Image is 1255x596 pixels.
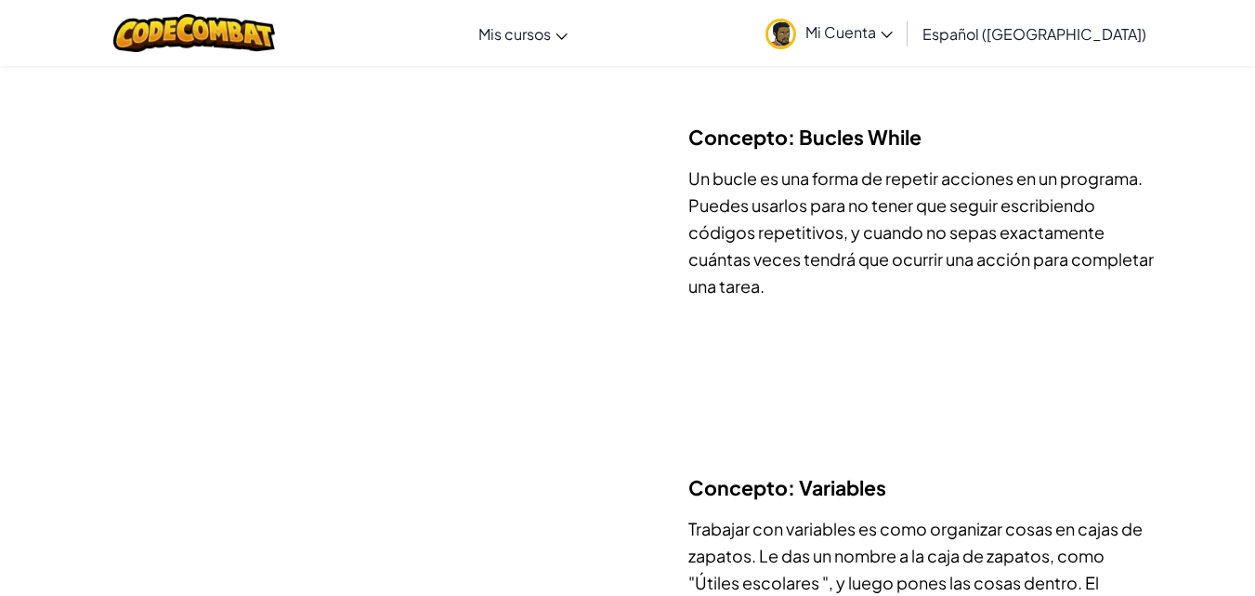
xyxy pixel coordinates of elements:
a: Mi Cuenta [756,4,902,62]
a: Español ([GEOGRAPHIC_DATA]) [913,8,1156,59]
a: Mis cursos [469,8,577,59]
span: Bucles While [799,125,922,150]
span: Concepto: [688,125,799,150]
span: Un bucle es una forma de repetir acciones en un programa. Puedes usarlos para no tener que seguir... [688,167,1154,297]
img: avatar [765,19,796,49]
span: Concepto: [688,475,799,500]
span: Mi Cuenta [805,22,893,42]
span: Mis cursos [478,24,551,44]
span: Variables [799,475,886,500]
span: Español ([GEOGRAPHIC_DATA]) [922,24,1146,44]
img: CodeCombat logo [113,14,276,52]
